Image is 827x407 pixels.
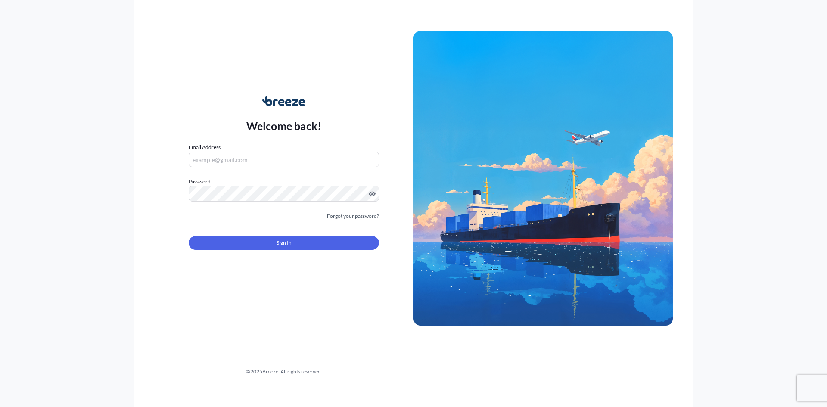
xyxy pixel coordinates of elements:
[189,177,379,186] label: Password
[369,190,376,197] button: Show password
[327,212,379,221] a: Forgot your password?
[189,236,379,250] button: Sign In
[189,143,221,152] label: Email Address
[413,31,673,326] img: Ship illustration
[246,119,322,133] p: Welcome back!
[189,152,379,167] input: example@gmail.com
[277,239,292,247] span: Sign In
[154,367,413,376] div: © 2025 Breeze. All rights reserved.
